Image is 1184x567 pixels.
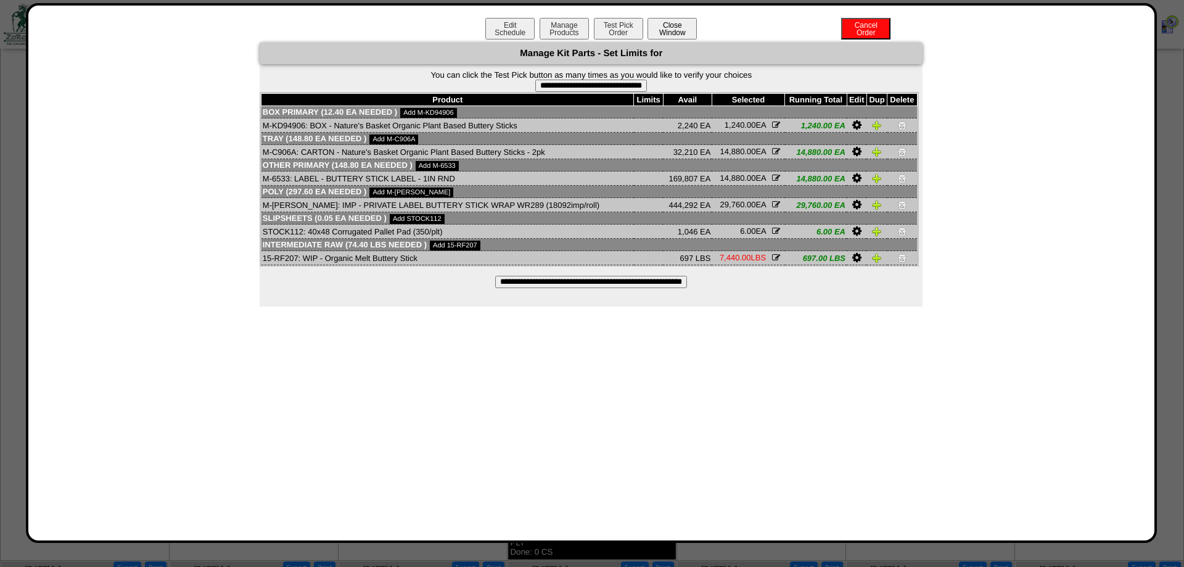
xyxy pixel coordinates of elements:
[897,173,907,183] img: Delete Item
[740,226,755,236] span: 6.00
[261,251,634,265] td: 15-RF207: WIP - Organic Melt Buttery Stick
[720,200,766,209] span: EA
[785,251,847,265] td: 697.00 LBS
[261,225,634,239] td: STOCK112: 40x48 Corrugated Pallet Pad (350/plt)
[663,145,712,159] td: 32,210 EA
[261,159,917,172] td: Other Primary (148.80 EA needed )
[725,120,766,130] span: EA
[720,147,756,156] span: 14,880.00
[847,94,866,106] th: Edit
[646,28,698,37] a: CloseWindow
[663,198,712,212] td: 444,292 EA
[740,226,766,236] span: EA
[872,173,882,183] img: Duplicate Item
[897,226,907,236] img: Delete Item
[872,226,882,236] img: Duplicate Item
[663,118,712,133] td: 2,240 EA
[720,253,766,262] span: LBS
[720,253,751,262] span: 7,440.00
[887,94,917,106] th: Delete
[866,94,887,106] th: Dup
[720,147,766,156] span: EA
[897,120,907,130] img: Delete Item
[663,251,712,265] td: 697 LBS
[647,18,697,39] button: CloseWindow
[400,108,456,118] a: Add M-KD94906
[430,241,480,250] a: Add 15-RF207
[897,253,907,263] img: Delete Item
[785,118,847,133] td: 1,240.00 EA
[369,188,453,197] a: Add M-[PERSON_NAME]
[712,94,784,106] th: Selected
[785,145,847,159] td: 14,880.00 EA
[261,198,634,212] td: M-[PERSON_NAME]: IMP - PRIVATE LABEL BUTTERY STICK WRAP WR289 (18092imp/roll)
[872,147,882,157] img: Duplicate Item
[663,225,712,239] td: 1,046 EA
[725,120,756,130] span: 1,240.00
[261,118,634,133] td: M-KD94906: BOX - Nature's Basket Organic Plant Based Buttery Sticks
[261,106,917,118] td: Box Primary (12.40 EA needed )
[261,145,634,159] td: M-C906A: CARTON - Nature's Basket Organic Plant Based Buttery Sticks - 2pk
[663,94,712,106] th: Avail
[261,186,917,198] td: Poly (297.60 EA needed )
[785,225,847,239] td: 6.00 EA
[872,200,882,210] img: Duplicate Item
[260,70,923,92] form: You can click the Test Pick button as many times as you would like to verify your choices
[841,18,890,39] button: CancelOrder
[785,172,847,186] td: 14,880.00 EA
[416,161,459,171] a: Add M-6533
[261,212,917,225] td: Slipsheets (0.05 EA needed )
[720,200,756,209] span: 29,760.00
[785,94,847,106] th: Running Total
[390,214,445,224] a: Add STOCK112
[260,43,923,64] div: Manage Kit Parts - Set Limits for
[261,94,634,106] th: Product
[720,173,756,183] span: 14,880.00
[485,18,535,39] button: EditSchedule
[897,147,907,157] img: Delete Item
[369,135,418,144] a: Add M-C906A
[785,198,847,212] td: 29,760.00 EA
[897,200,907,210] img: Delete Item
[540,18,589,39] button: ManageProducts
[261,133,917,145] td: Tray (148.80 EA needed )
[261,239,917,251] td: Intermediate Raw (74.40 LBS needed )
[872,120,882,130] img: Duplicate Item
[634,94,664,106] th: Limits
[261,172,634,186] td: M-6533: LABEL - BUTTERY STICK LABEL - 1IN RND
[872,253,882,263] img: Duplicate Item
[663,172,712,186] td: 169,807 EA
[594,18,643,39] button: Test PickOrder
[720,173,766,183] span: EA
